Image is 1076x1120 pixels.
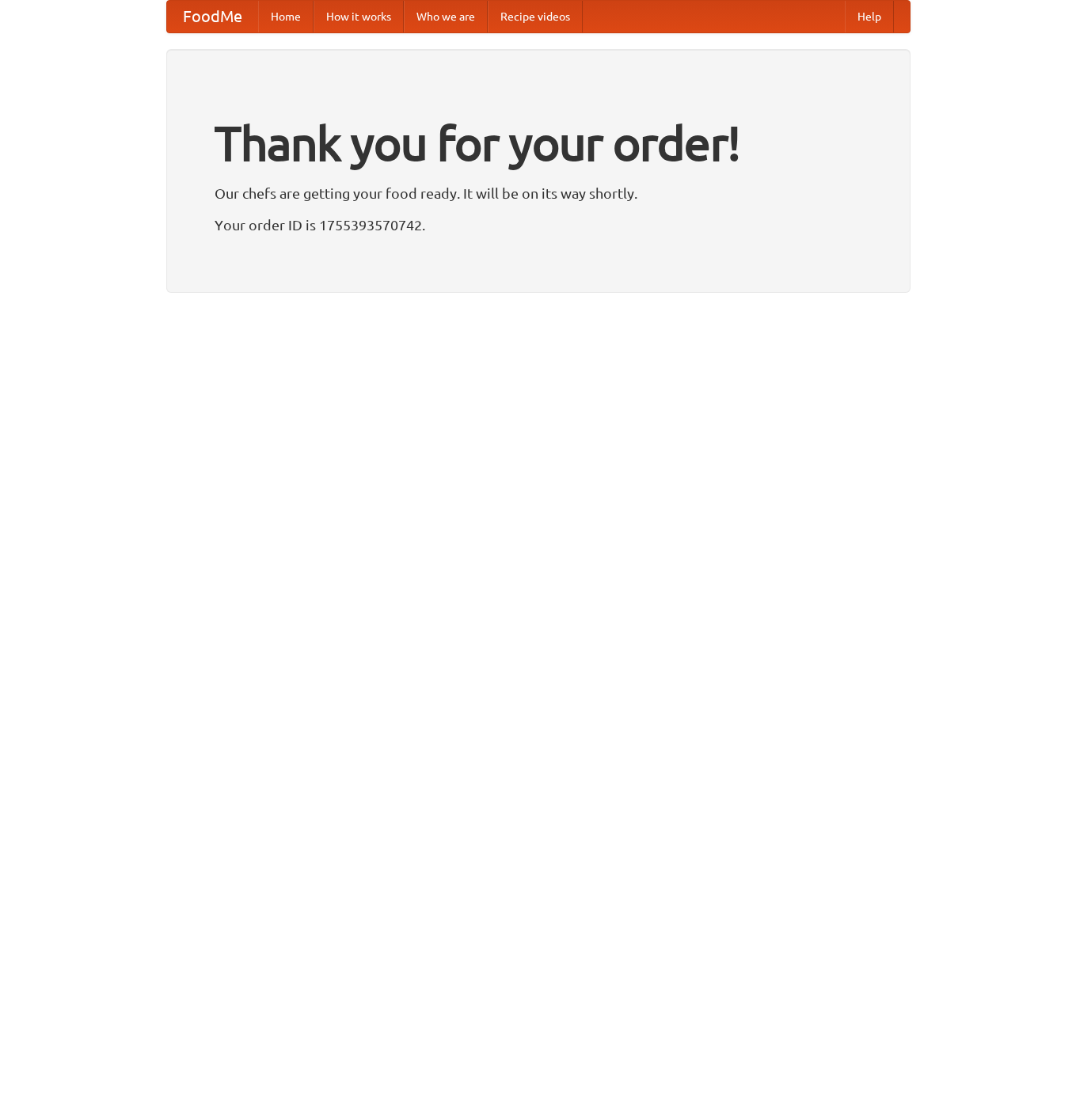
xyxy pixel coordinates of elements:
a: Recipe videos [488,1,583,32]
a: Help [845,1,894,32]
a: FoodMe [167,1,258,32]
p: Our chefs are getting your food ready. It will be on its way shortly. [215,181,862,205]
h1: Thank you for your order! [215,105,862,181]
a: How it works [314,1,404,32]
p: Your order ID is 1755393570742. [215,213,862,237]
a: Who we are [404,1,488,32]
a: Home [258,1,314,32]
